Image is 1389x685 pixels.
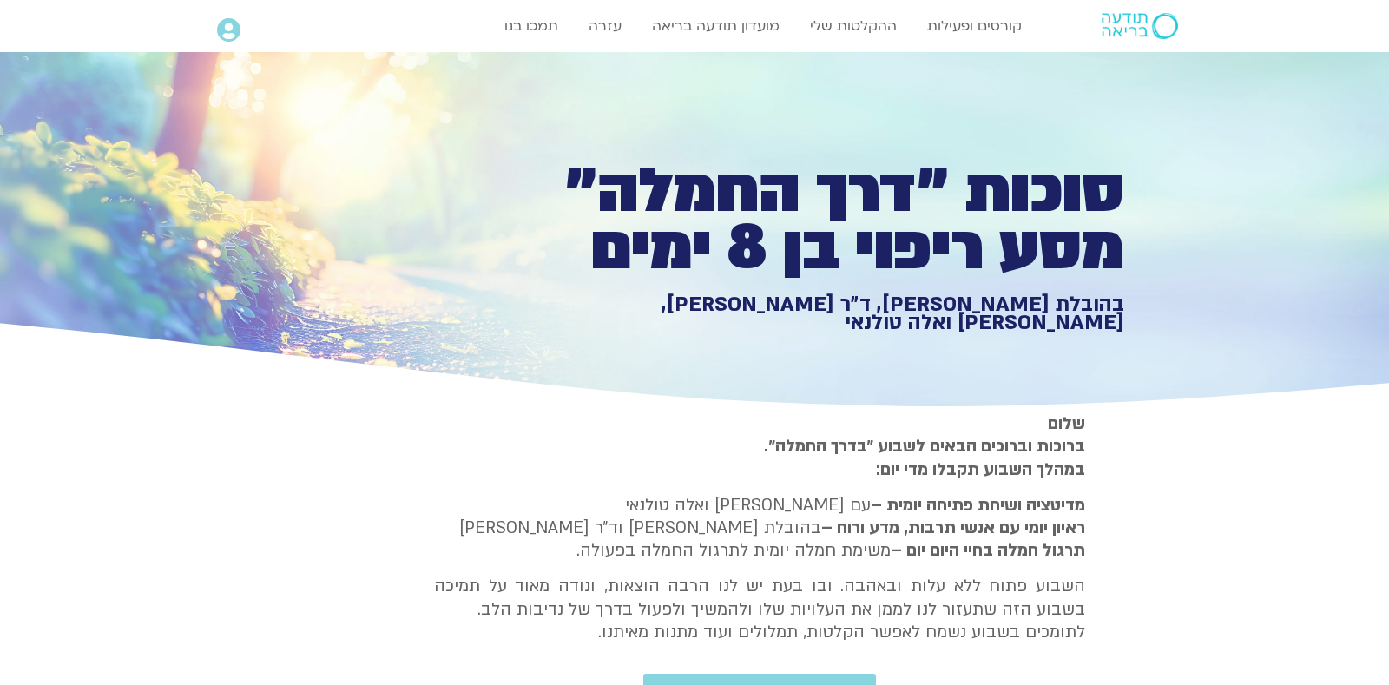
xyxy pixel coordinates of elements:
[643,10,788,43] a: מועדון תודעה בריאה
[434,575,1085,643] p: השבוע פתוח ללא עלות ובאהבה. ובו בעת יש לנו הרבה הוצאות, ונודה מאוד על תמיכה בשבוע הזה שתעזור לנו ...
[918,10,1030,43] a: קורסים ופעילות
[871,494,1085,517] strong: מדיטציה ושיחת פתיחה יומית –
[801,10,905,43] a: ההקלטות שלי
[891,539,1085,562] b: תרגול חמלה בחיי היום יום –
[496,10,567,43] a: תמכו בנו
[764,435,1085,480] strong: ברוכות וברוכים הבאים לשבוע ״בדרך החמלה״. במהלך השבוע תקבלו מדי יום:
[434,494,1085,563] p: עם [PERSON_NAME] ואלה טולנאי בהובלת [PERSON_NAME] וד״ר [PERSON_NAME] משימת חמלה יומית לתרגול החמל...
[821,517,1085,539] b: ראיון יומי עם אנשי תרבות, מדע ורוח –
[523,163,1124,277] h1: סוכות ״דרך החמלה״ מסע ריפוי בן 8 ימים
[523,295,1124,333] h1: בהובלת [PERSON_NAME], ד״ר [PERSON_NAME], [PERSON_NAME] ואלה טולנאי
[580,10,630,43] a: עזרה
[1048,412,1085,435] strong: שלום
[1102,13,1178,39] img: תודעה בריאה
